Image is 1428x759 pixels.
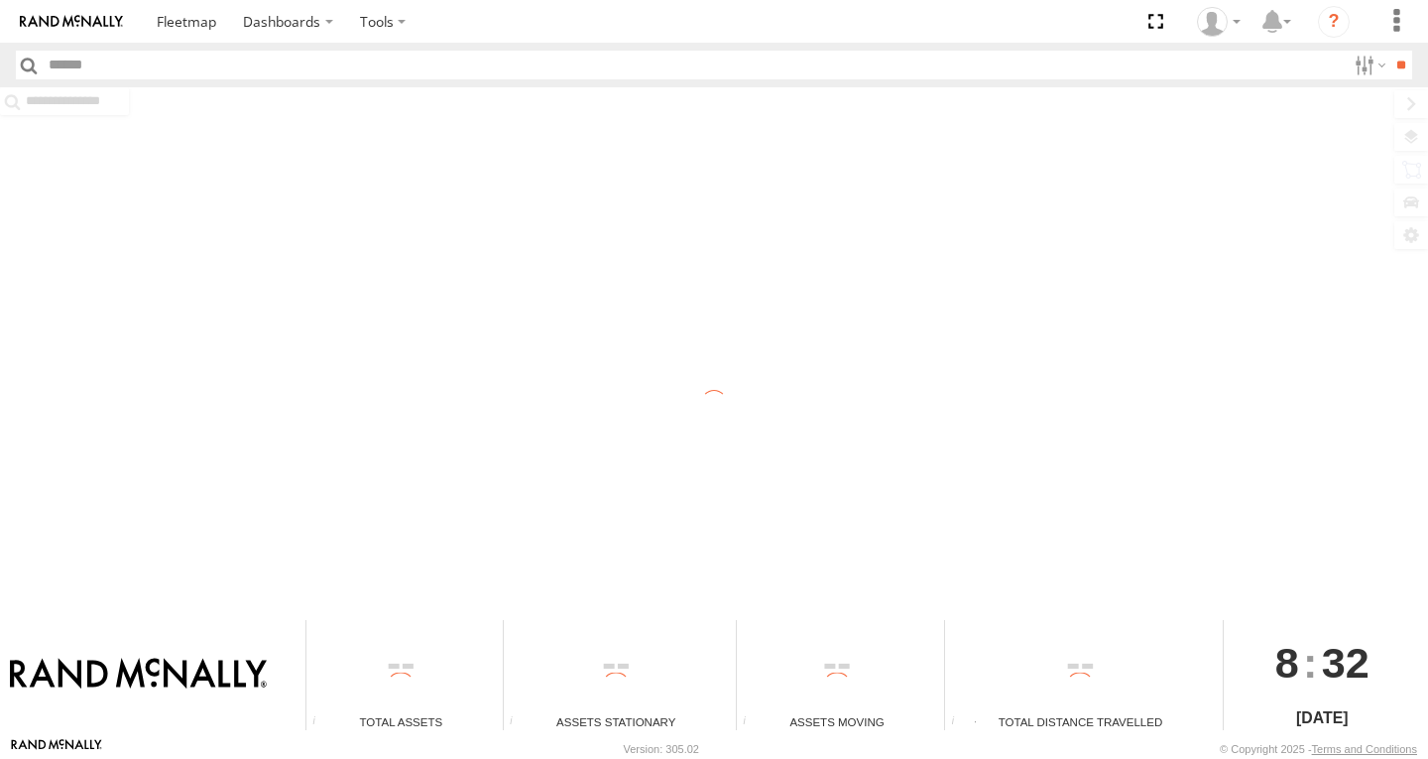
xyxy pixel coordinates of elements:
[1312,743,1417,755] a: Terms and Conditions
[10,658,267,692] img: Rand McNally
[1275,620,1299,705] span: 8
[1190,7,1248,37] div: Valeo Dash
[945,713,1215,730] div: Total Distance Travelled
[624,743,699,755] div: Version: 305.02
[306,715,336,730] div: Total number of Enabled Assets
[504,713,729,730] div: Assets Stationary
[306,713,495,730] div: Total Assets
[20,15,123,29] img: rand-logo.svg
[1224,620,1421,705] div: :
[11,739,102,759] a: Visit our Website
[945,715,975,730] div: Total distance travelled by all assets within specified date range and applied filters
[1220,743,1417,755] div: © Copyright 2025 -
[737,713,937,730] div: Assets Moving
[1318,6,1350,38] i: ?
[1224,706,1421,730] div: [DATE]
[1347,51,1389,79] label: Search Filter Options
[737,715,767,730] div: Total number of assets current in transit.
[504,715,534,730] div: Total number of assets current stationary.
[1322,620,1369,705] span: 32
